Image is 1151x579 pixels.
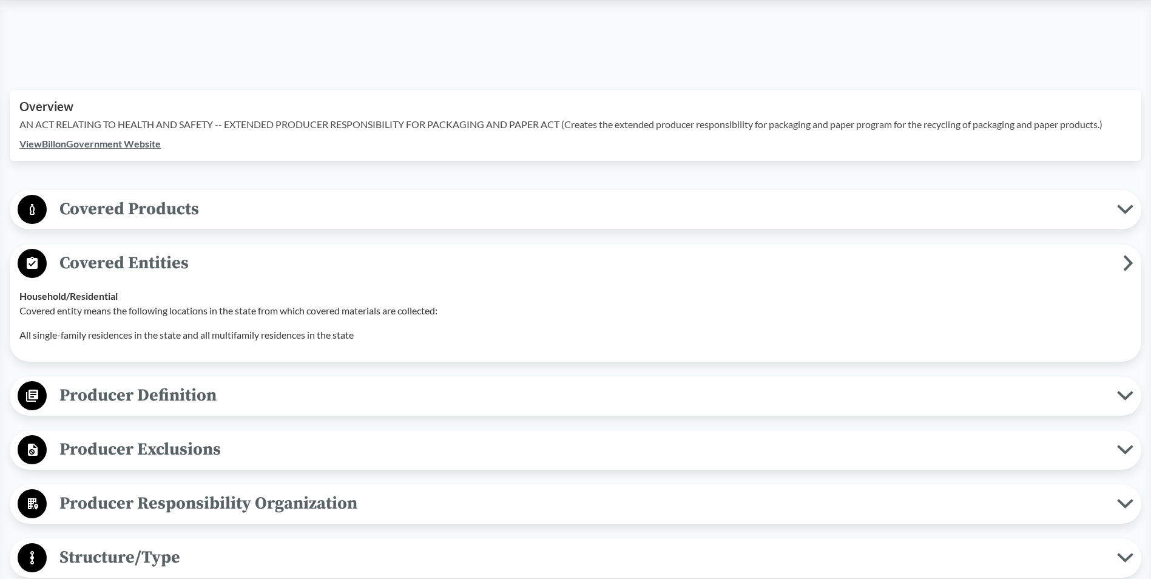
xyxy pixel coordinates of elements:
span: Producer Exclusions [47,436,1117,463]
p: Covered entity means the following locations in the state from which covered materials are collec... [19,303,1132,318]
strong: Household/​Residential [19,290,118,302]
button: Producer Responsibility Organization [14,489,1137,520]
button: Covered Products [14,194,1137,225]
span: Covered Entities [47,249,1123,277]
button: Producer Definition [14,381,1137,411]
span: Producer Responsibility Organization [47,490,1117,517]
a: ViewBillonGovernment Website [19,138,161,149]
button: Structure/Type [14,543,1137,574]
h2: Overview [19,100,1132,113]
span: Covered Products [47,195,1117,223]
button: Producer Exclusions [14,435,1137,466]
p: All single-family residences in the state and all multifamily residences in the state [19,328,1132,342]
button: Covered Entities [14,248,1137,279]
p: AN ACT RELATING TO HEALTH AND SAFETY -- EXTENDED PRODUCER RESPONSIBILITY FOR PACKAGING AND PAPER ... [19,117,1132,132]
span: Producer Definition [47,382,1117,409]
span: Structure/Type [47,544,1117,571]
